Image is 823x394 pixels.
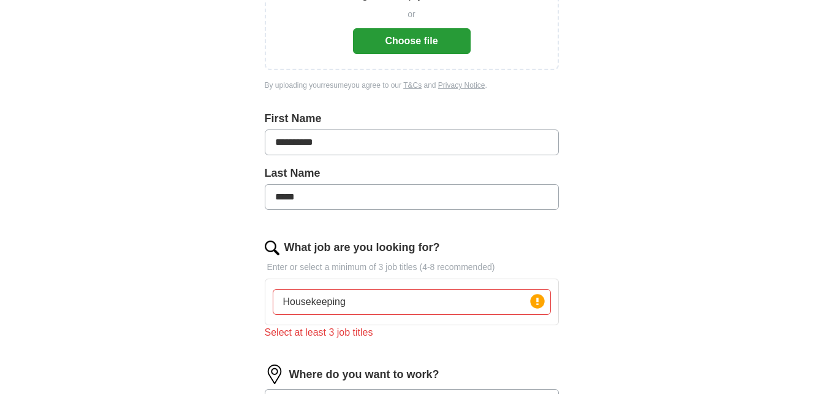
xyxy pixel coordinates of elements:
[289,366,439,383] label: Where do you want to work?
[273,289,551,315] input: Type a job title and press enter
[403,81,422,90] a: T&Cs
[438,81,485,90] a: Privacy Notice
[265,365,284,384] img: location.png
[284,239,440,256] label: What job are you looking for?
[265,110,559,127] label: First Name
[265,261,559,274] p: Enter or select a minimum of 3 job titles (4-8 recommended)
[265,325,559,340] div: Select at least 3 job titles
[265,165,559,182] label: Last Name
[265,80,559,91] div: By uploading your resume you agree to our and .
[353,28,471,54] button: Choose file
[408,8,415,21] span: or
[265,241,279,255] img: search.png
